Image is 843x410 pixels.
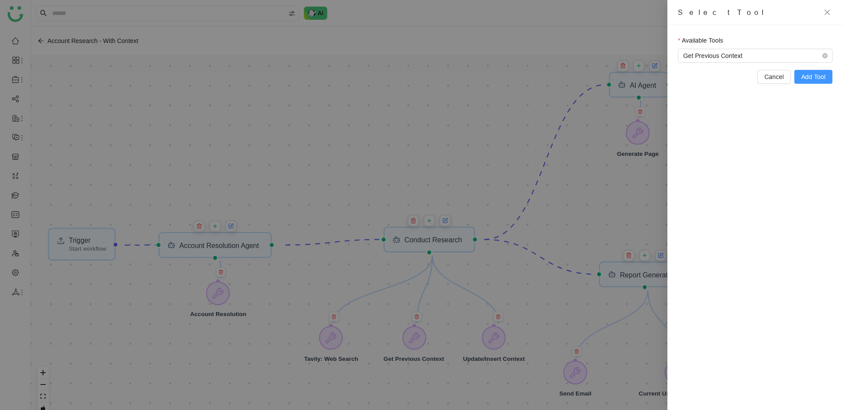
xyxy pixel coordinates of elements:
span: Add Tool [801,72,825,82]
label: Available Tools [678,36,723,45]
span: Get Previous Context [683,49,827,62]
span: close-circle [822,53,828,58]
button: Add Tool [794,70,832,84]
span: close [824,9,831,16]
div: Select Tool [678,7,818,18]
span: Cancel [764,72,784,82]
button: Cancel [757,70,791,84]
button: Close [822,7,832,18]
